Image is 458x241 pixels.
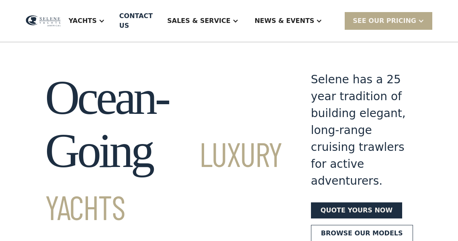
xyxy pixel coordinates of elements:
div: SEE Our Pricing [353,16,416,26]
div: News & EVENTS [247,5,331,37]
h1: Ocean-Going [45,71,282,231]
span: Luxury Yachts [45,133,282,227]
div: Sales & Service [159,5,246,37]
img: logo [26,15,61,27]
a: Quote yours now [311,202,402,218]
div: Yachts [61,5,113,37]
div: Sales & Service [167,16,230,26]
div: Selene has a 25 year tradition of building elegant, long-range cruising trawlers for active adven... [311,71,413,190]
div: Contact US [119,11,153,31]
div: News & EVENTS [255,16,315,26]
div: SEE Our Pricing [345,12,432,29]
div: Yachts [69,16,97,26]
